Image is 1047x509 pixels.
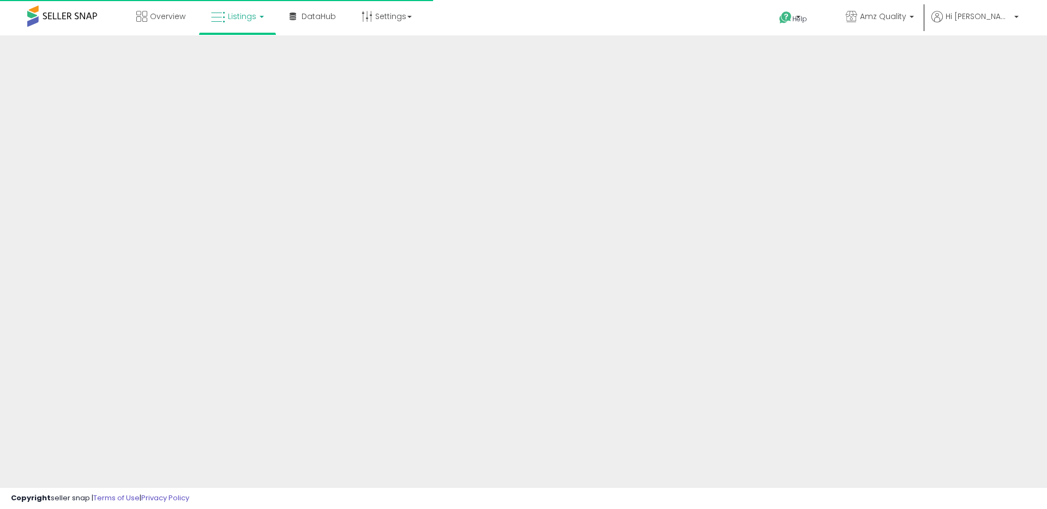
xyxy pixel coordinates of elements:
a: Help [771,3,828,35]
span: DataHub [302,11,336,22]
span: Amz Quality [860,11,906,22]
span: Listings [228,11,256,22]
a: Hi [PERSON_NAME] [931,11,1019,35]
span: Hi [PERSON_NAME] [946,11,1011,22]
span: Help [792,14,807,23]
i: Get Help [779,11,792,25]
span: Overview [150,11,185,22]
